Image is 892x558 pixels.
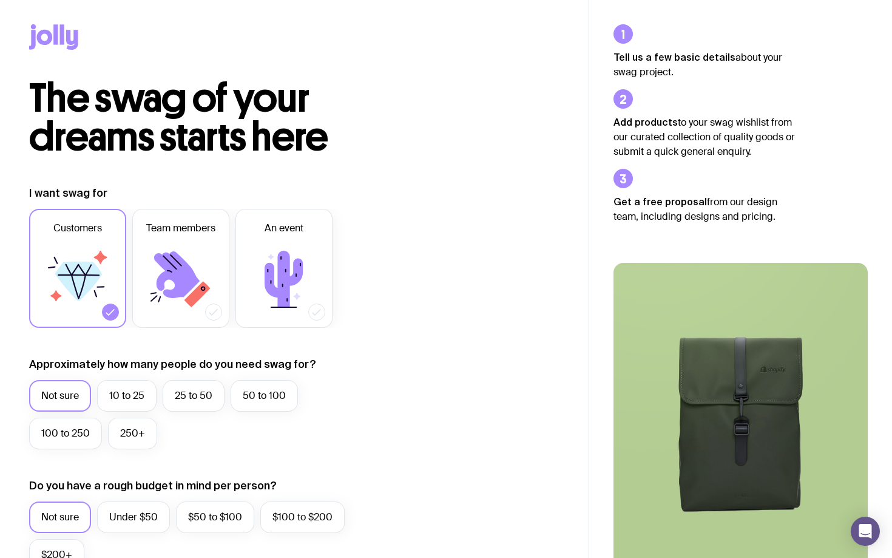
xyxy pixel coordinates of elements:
label: $50 to $100 [176,502,254,533]
label: Approximately how many people do you need swag for? [29,357,316,372]
strong: Tell us a few basic details [613,52,735,63]
label: Not sure [29,502,91,533]
label: 250+ [108,418,157,449]
span: Team members [146,221,215,236]
span: Customers [53,221,102,236]
label: 25 to 50 [163,380,225,412]
label: Do you have a rough budget in mind per person? [29,478,277,493]
p: to your swag wishlist from our curated collection of quality goods or submit a quick general enqu... [613,115,796,159]
label: 100 to 250 [29,418,102,449]
strong: Get a free proposal [613,196,707,207]
label: I want swag for [29,186,107,200]
div: Open Intercom Messenger [851,517,880,546]
label: Not sure [29,380,91,412]
label: 10 to 25 [97,380,157,412]
span: The swag of your dreams starts here [29,74,328,161]
label: $100 to $200 [260,502,345,533]
strong: Add products [613,117,678,128]
p: from our design team, including designs and pricing. [613,194,796,224]
label: 50 to 100 [231,380,298,412]
label: Under $50 [97,502,170,533]
span: An event [265,221,303,236]
p: about your swag project. [613,50,796,80]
